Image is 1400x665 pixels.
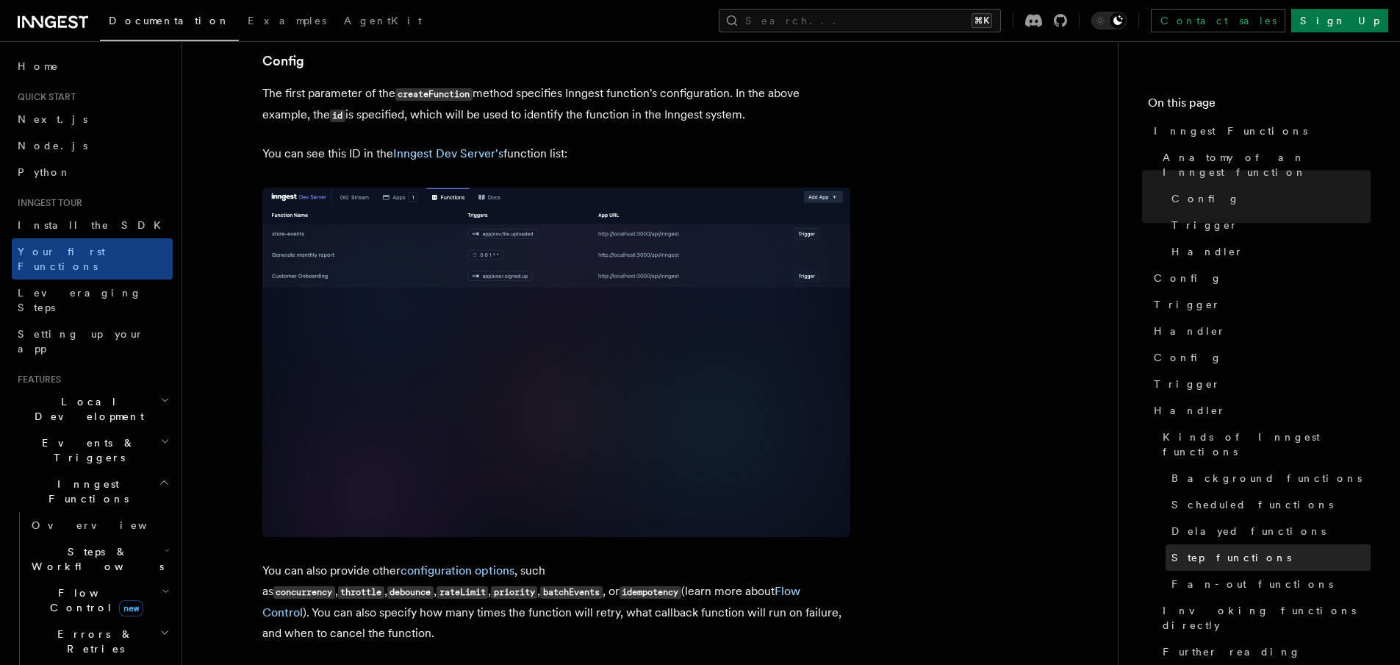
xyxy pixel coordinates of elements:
a: Python [12,159,173,185]
span: Background functions [1171,471,1362,486]
a: Install the SDK [12,212,173,238]
code: priority [491,586,537,599]
code: concurrency [273,586,335,599]
p: You can see this ID in the function list: [262,143,850,164]
a: Your first Functions [12,238,173,280]
span: Node.js [18,140,87,152]
span: Documentation [109,15,230,26]
span: Python [18,166,71,178]
a: AgentKit [335,4,431,40]
a: Documentation [100,4,239,41]
span: Local Development [12,394,160,424]
button: Local Development [12,388,173,430]
a: configuration options [401,563,514,577]
button: Toggle dark mode [1091,12,1127,29]
a: Inngest Dev Server's [393,146,503,160]
a: Trigger [1166,212,1371,238]
span: new [119,600,143,616]
span: Kinds of Inngest functions [1163,430,1371,459]
span: Home [18,59,59,74]
span: Quick start [12,91,76,103]
button: Inngest Functions [12,471,173,512]
a: Handler [1166,238,1371,265]
button: Steps & Workflows [26,538,173,580]
a: Anatomy of an Inngest function [1157,144,1371,185]
span: Step functions [1171,550,1291,565]
a: Next.js [12,106,173,132]
code: rateLimit [437,586,488,599]
a: Config [1166,185,1371,212]
a: Node.js [12,132,173,159]
span: Config [1154,271,1222,285]
a: Fan-out functions [1166,571,1371,597]
button: Errors & Retries [26,621,173,662]
span: AgentKit [344,15,422,26]
span: Events & Triggers [12,435,160,465]
span: Trigger [1154,297,1221,312]
a: Handler [1148,318,1371,344]
code: debounce [387,586,434,599]
span: Handler [1154,324,1226,338]
a: Examples [239,4,335,40]
span: Delayed functions [1171,524,1326,538]
code: batchEvents [540,586,602,599]
a: Inngest Functions [1148,118,1371,144]
span: Install the SDK [18,219,170,231]
button: Events & Triggers [12,430,173,471]
a: Invoking functions directly [1157,597,1371,639]
span: Trigger [1171,218,1238,232]
a: Overview [26,512,173,538]
span: Handler [1171,244,1243,259]
span: Examples [248,15,326,26]
a: Sign Up [1291,9,1388,32]
span: Steps & Workflows [26,544,164,574]
span: Errors & Retries [26,627,159,656]
span: Inngest Functions [12,477,159,506]
kbd: ⌘K [972,13,992,28]
a: Delayed functions [1166,518,1371,544]
a: Home [12,53,173,79]
code: idempotency [620,586,681,599]
span: Leveraging Steps [18,287,142,313]
span: Fan-out functions [1171,577,1333,591]
span: Anatomy of an Inngest function [1163,150,1371,179]
img: Screenshot of the Inngest Dev Server interface showing three functions listed under the 'Function... [262,188,850,537]
h4: On this page [1148,94,1371,118]
span: Inngest Functions [1154,124,1307,138]
span: Your first Functions [18,246,105,272]
a: Config [1148,265,1371,291]
span: Features [12,374,61,385]
span: Trigger [1154,377,1221,391]
a: Contact sales [1151,9,1285,32]
a: Leveraging Steps [12,280,173,321]
span: Inngest tour [12,197,82,209]
p: The first parameter of the method specifies Inngest function's configuration. In the above exampl... [262,83,850,126]
a: Config [1148,344,1371,371]
a: Background functions [1166,465,1371,491]
a: Handler [1148,397,1371,424]
span: Overview [32,519,183,531]
a: Trigger [1148,371,1371,397]
a: Kinds of Inngest functions [1157,424,1371,465]
span: Handler [1154,403,1226,418]
a: Step functions [1166,544,1371,571]
a: Further reading [1157,639,1371,665]
span: Config [1171,191,1240,206]
a: Trigger [1148,291,1371,318]
span: Scheduled functions [1171,497,1333,512]
span: Setting up your app [18,328,144,355]
span: Next.js [18,113,87,125]
code: createFunction [395,88,473,101]
span: Config [1154,350,1222,365]
span: Invoking functions directly [1163,603,1371,633]
span: Further reading [1163,644,1301,659]
a: Scheduled functions [1166,491,1371,518]
code: id [330,110,345,122]
button: Flow Controlnew [26,580,173,621]
a: Setting up your app [12,321,173,362]
a: Flow Control [262,584,800,619]
a: Config [262,51,304,71]
code: throttle [338,586,384,599]
p: You can also provide other , such as , , , , , , or (learn more about ). You can also specify how... [262,561,850,644]
button: Search...⌘K [719,9,1001,32]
